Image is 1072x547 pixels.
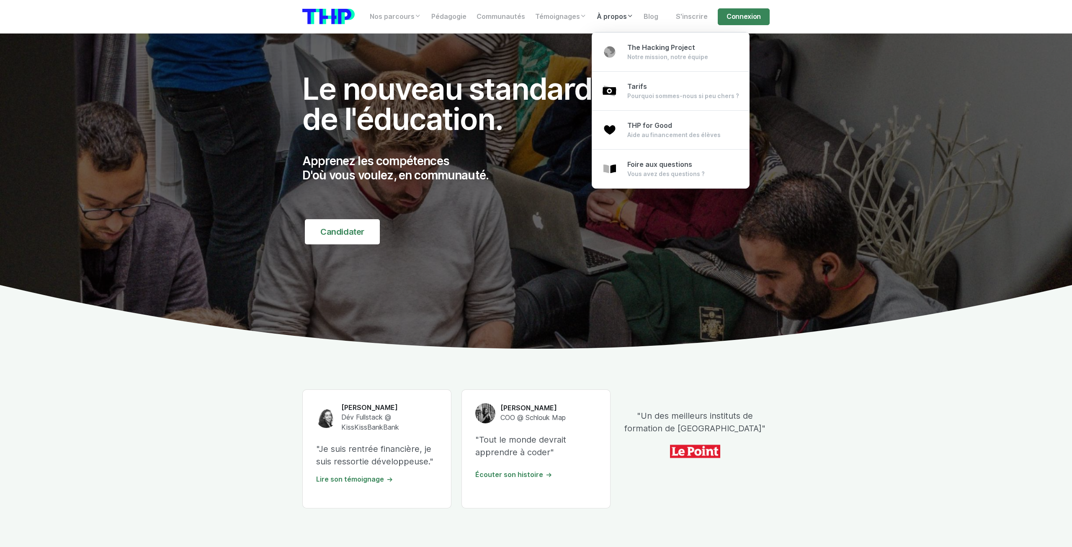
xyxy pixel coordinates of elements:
span: Foire aux questions [627,161,692,169]
img: Claire [316,408,336,428]
h1: Le nouveau standard de l'éducation. [302,74,611,134]
p: "Tout le monde devrait apprendre à coder" [475,433,597,459]
img: book-open-effebd538656b14b08b143ef14f57c46.svg [602,161,617,176]
img: Melisande [475,403,495,423]
a: Pédagogie [426,8,472,25]
img: money-9ea4723cc1eb9d308b63524c92a724aa.svg [602,83,617,99]
a: Lire son témoignage [316,475,393,483]
h6: [PERSON_NAME] [500,404,566,413]
img: earth-532ca4cfcc951ee1ed9d08868e369144.svg [602,44,617,60]
a: Communautés [472,8,530,25]
div: Aide au financement des élèves [627,131,721,139]
img: heart-3dc04c8027ce09cac19c043a17b15ac7.svg [602,122,617,137]
a: Tarifs Pourquoi sommes-nous si peu chers ? [592,71,749,111]
img: logo [302,9,355,24]
a: Candidater [305,219,380,244]
a: Nos parcours [365,8,426,25]
div: Vous avez des questions ? [627,170,705,178]
span: The Hacking Project [627,44,695,52]
a: S'inscrire [671,8,713,25]
a: Écouter son histoire [475,471,552,479]
p: Apprenez les compétences D'où vous voulez, en communauté. [302,154,611,182]
a: The Hacking Project Notre mission, notre équipe [592,32,749,72]
a: À propos [592,8,639,25]
p: "Un des meilleurs instituts de formation de [GEOGRAPHIC_DATA]" [621,410,770,435]
div: Notre mission, notre équipe [627,53,708,61]
span: COO @ Schlouk Map [500,414,566,422]
h6: [PERSON_NAME] [341,403,438,412]
a: Blog [639,8,663,25]
a: Connexion [718,8,770,25]
p: "Je suis rentrée financière, je suis ressortie développeuse." [316,443,438,468]
a: THP for Good Aide au financement des élèves [592,110,749,150]
span: THP for Good [627,122,672,130]
a: Foire aux questions Vous avez des questions ? [592,149,749,188]
img: icon [670,441,720,461]
span: Dév Fullstack @ KissKissBankBank [341,413,399,431]
a: Témoignages [530,8,592,25]
div: Pourquoi sommes-nous si peu chers ? [627,92,739,100]
span: Tarifs [627,83,647,91]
